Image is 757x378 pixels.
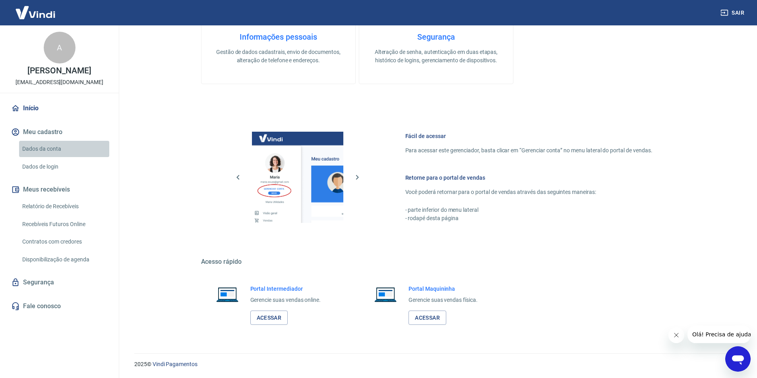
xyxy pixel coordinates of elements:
a: Início [10,100,109,117]
p: Gerencie suas vendas online. [250,296,321,304]
img: Imagem de um notebook aberto [211,285,244,304]
iframe: Botão para abrir a janela de mensagens [725,346,751,372]
p: 2025 © [134,360,738,368]
p: [EMAIL_ADDRESS][DOMAIN_NAME] [15,78,103,86]
p: Gestão de dados cadastrais, envio de documentos, alteração de telefone e endereços. [214,48,343,65]
button: Meus recebíveis [10,181,109,198]
p: Para acessar este gerenciador, basta clicar em “Gerenciar conta” no menu lateral do portal de ven... [405,146,652,155]
a: Vindi Pagamentos [153,361,197,367]
p: Gerencie suas vendas física. [409,296,478,304]
h6: Portal Intermediador [250,285,321,293]
a: Contratos com credores [19,234,109,250]
img: Imagem de um notebook aberto [369,285,402,304]
p: - rodapé desta página [405,214,652,223]
a: Dados de login [19,159,109,175]
h4: Segurança [372,32,500,42]
h4: Informações pessoais [214,32,343,42]
h5: Acesso rápido [201,258,672,266]
a: Acessar [250,311,288,325]
h6: Retorne para o portal de vendas [405,174,652,182]
img: Vindi [10,0,61,25]
iframe: Mensagem da empresa [687,326,751,343]
a: Disponibilização de agenda [19,251,109,268]
p: - parte inferior do menu lateral [405,206,652,214]
p: Alteração de senha, autenticação em duas etapas, histórico de logins, gerenciamento de dispositivos. [372,48,500,65]
p: Você poderá retornar para o portal de vendas através das seguintes maneiras: [405,188,652,196]
a: Acessar [409,311,446,325]
img: Imagem da dashboard mostrando o botão de gerenciar conta na sidebar no lado esquerdo [252,132,343,223]
h6: Portal Maquininha [409,285,478,293]
a: Relatório de Recebíveis [19,198,109,215]
span: Olá! Precisa de ajuda? [5,6,67,12]
h6: Fácil de acessar [405,132,652,140]
a: Segurança [10,274,109,291]
a: Fale conosco [10,297,109,315]
button: Meu cadastro [10,123,109,141]
p: [PERSON_NAME] [27,67,91,75]
iframe: Fechar mensagem [668,327,684,343]
button: Sair [719,6,747,20]
a: Recebíveis Futuros Online [19,216,109,232]
div: A [44,32,76,63]
a: Dados da conta [19,141,109,157]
